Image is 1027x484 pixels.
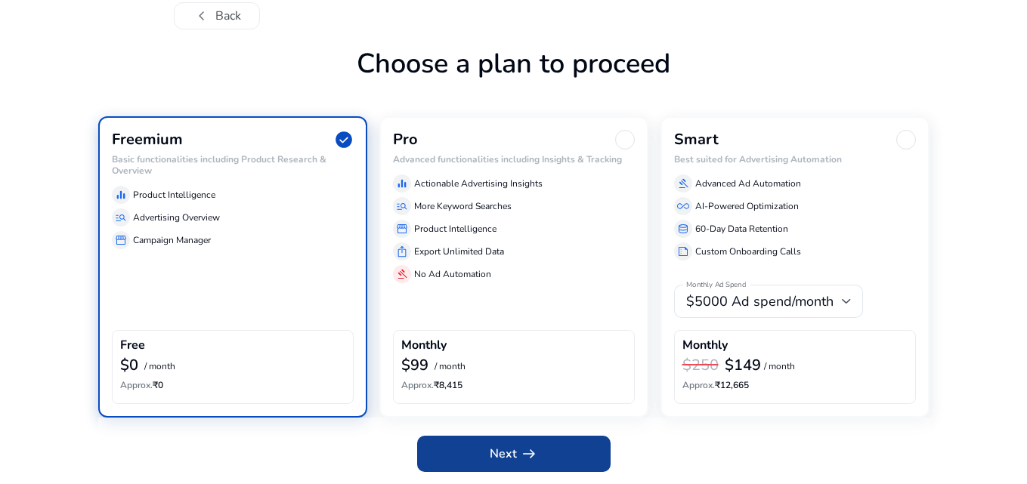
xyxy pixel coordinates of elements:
span: arrow_right_alt [520,445,538,463]
p: / month [435,362,466,371]
b: $0 [120,355,138,375]
span: check_circle [334,130,354,150]
p: / month [144,362,175,371]
b: $149 [725,355,761,375]
span: chevron_left [193,7,211,25]
h6: ₹12,665 [682,380,908,390]
span: Approx. [120,379,153,391]
p: 60-Day Data Retention [695,222,788,236]
span: manage_search [396,200,408,212]
span: all_inclusive [677,200,689,212]
h6: Basic functionalities including Product Research & Overview [112,154,354,176]
p: Product Intelligence [133,188,215,202]
span: database [677,223,689,235]
p: More Keyword Searches [414,199,512,213]
h3: $250 [682,356,719,375]
p: / month [764,362,795,371]
p: Advertising Overview [133,211,220,224]
span: Next [490,445,538,463]
p: Export Unlimited Data [414,245,504,258]
p: Advanced Ad Automation [695,177,801,190]
h6: ₹0 [120,380,345,390]
h6: Advanced functionalities including Insights & Tracking [393,154,635,165]
span: storefront [115,234,127,246]
h1: Choose a plan to proceed [98,48,930,116]
p: Actionable Advertising Insights [414,177,543,190]
span: summarize [677,245,689,257]
h6: Best suited for Advertising Automation [674,154,916,165]
span: equalizer [396,177,408,190]
p: Product Intelligence [414,222,496,236]
h4: Monthly [401,338,447,353]
span: gavel [677,177,689,190]
h4: Monthly [682,338,728,353]
h3: Pro [393,131,418,149]
h3: Smart [674,131,719,149]
span: $5000 Ad spend/month [686,292,834,310]
span: Approx. [682,379,715,391]
p: Custom Onboarding Calls [695,245,801,258]
span: ios_share [396,245,408,257]
h6: ₹8,415 [401,380,626,390]
p: Campaign Manager [133,233,211,247]
button: Nextarrow_right_alt [417,436,611,472]
span: manage_search [115,211,127,224]
h3: Freemium [112,131,183,149]
mat-label: Monthly Ad Spend [686,280,746,291]
p: No Ad Automation [414,267,491,281]
span: storefront [396,223,408,235]
h4: Free [120,338,145,353]
span: gavel [396,268,408,280]
span: equalizer [115,189,127,201]
span: Approx. [401,379,434,391]
p: AI-Powered Optimization [695,199,799,213]
button: chevron_leftBack [174,2,260,29]
b: $99 [401,355,428,375]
